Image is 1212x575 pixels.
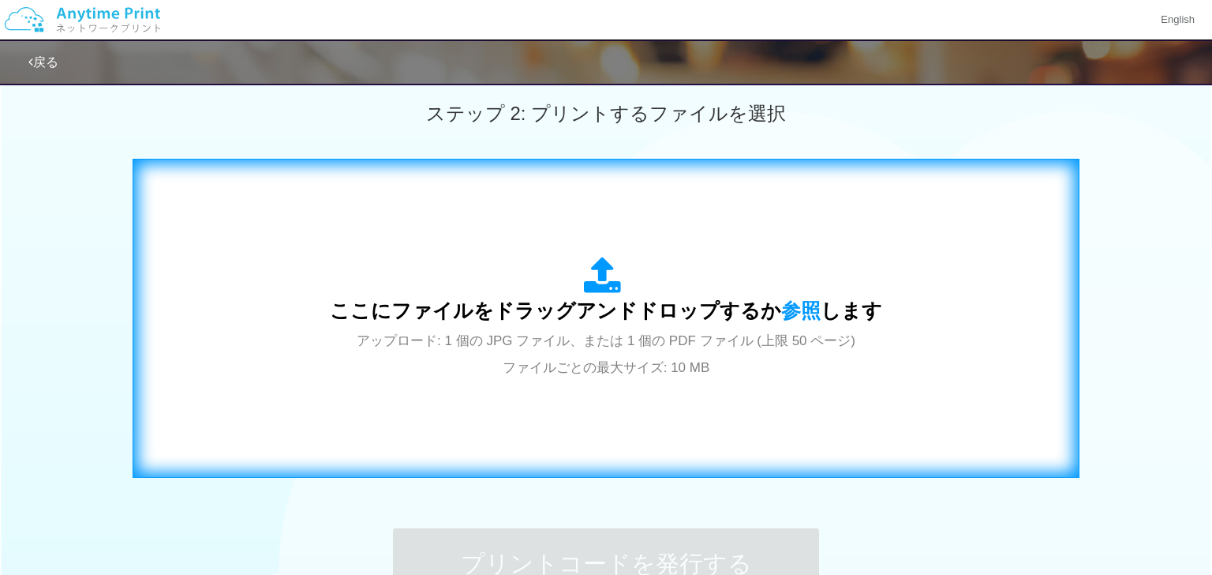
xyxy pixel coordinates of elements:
[426,103,786,124] span: ステップ 2: プリントするファイルを選択
[781,299,821,321] span: 参照
[330,299,882,321] span: ここにファイルをドラッグアンドドロップするか します
[357,333,855,375] span: アップロード: 1 個の JPG ファイル、または 1 個の PDF ファイル (上限 50 ページ) ファイルごとの最大サイズ: 10 MB
[28,55,58,69] a: 戻る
